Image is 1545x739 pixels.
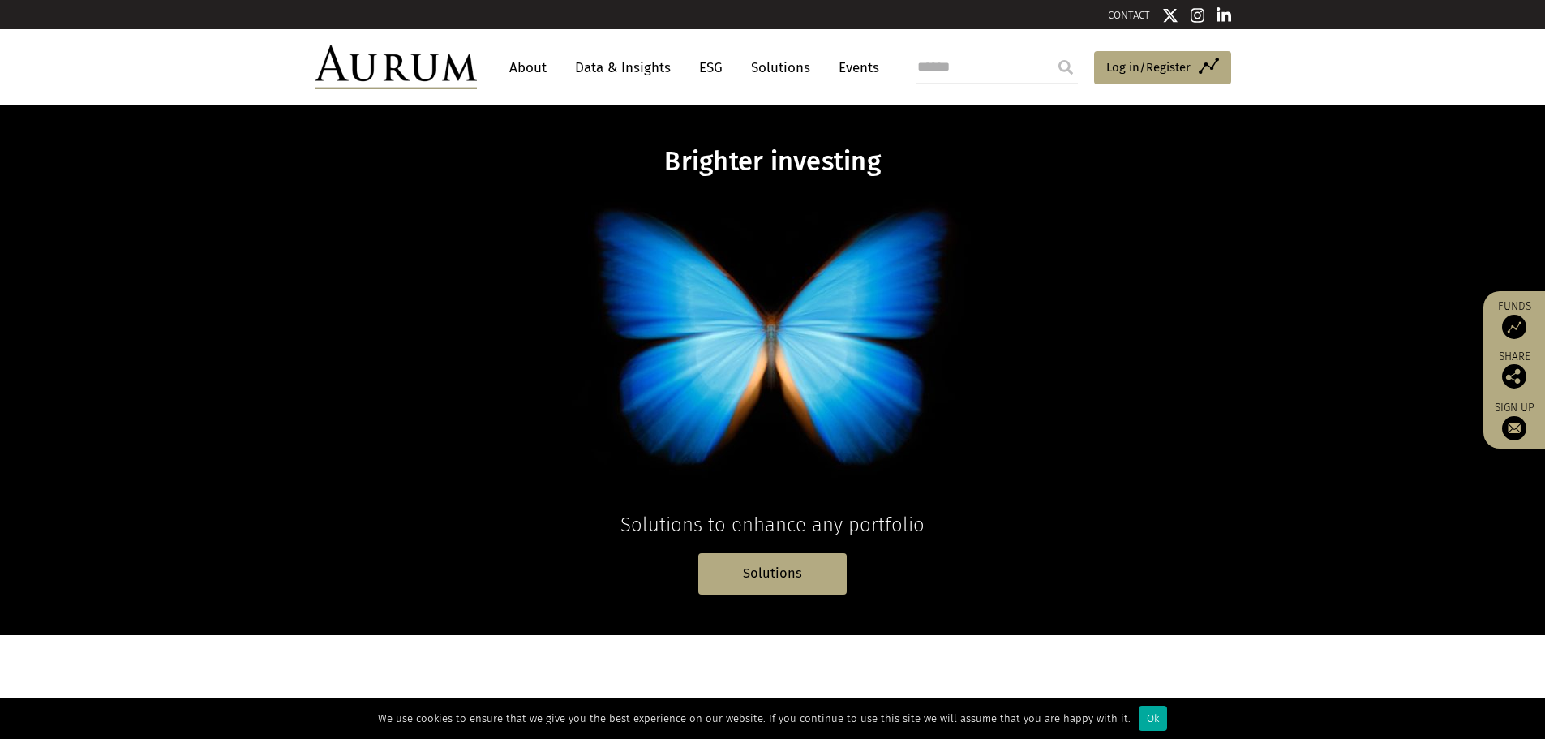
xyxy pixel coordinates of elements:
span: Solutions to enhance any portfolio [620,513,925,536]
img: Aurum [315,45,477,89]
a: ESG [691,53,731,83]
a: CONTACT [1108,9,1150,21]
img: Instagram icon [1191,7,1205,24]
input: Submit [1049,51,1082,84]
span: Log in/Register [1106,58,1191,77]
a: Events [830,53,879,83]
div: Ok [1139,706,1167,731]
h1: Brighter investing [460,146,1086,178]
img: Twitter icon [1162,7,1178,24]
a: Funds [1491,299,1537,339]
img: Share this post [1502,364,1526,389]
a: Sign up [1491,401,1537,440]
a: Solutions [743,53,818,83]
img: Access Funds [1502,315,1526,339]
div: Share [1491,351,1537,389]
a: About [501,53,555,83]
a: Solutions [698,553,847,595]
img: Sign up to our newsletter [1502,416,1526,440]
a: Data & Insights [567,53,679,83]
a: Log in/Register [1094,51,1231,85]
img: Linkedin icon [1217,7,1231,24]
